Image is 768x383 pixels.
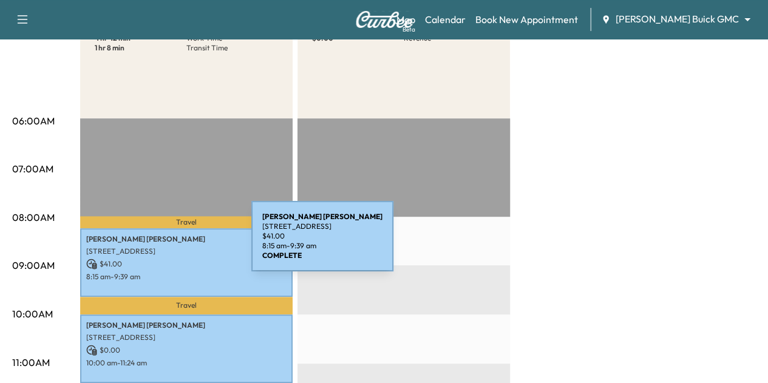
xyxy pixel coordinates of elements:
img: Curbee Logo [355,11,413,28]
p: [PERSON_NAME] [PERSON_NAME] [86,234,287,244]
p: $ 41.00 [86,259,287,269]
b: [PERSON_NAME] [PERSON_NAME] [262,212,382,221]
p: Travel [80,297,293,314]
a: MapBeta [396,12,415,27]
span: [PERSON_NAME] Buick GMC [616,12,739,26]
div: Beta [403,25,415,34]
p: 11:00AM [12,355,50,370]
p: [STREET_ADDRESS] [262,222,382,231]
p: $ 41.00 [262,231,382,241]
a: Calendar [425,12,466,27]
p: [STREET_ADDRESS] [86,333,287,342]
p: 1 hr 8 min [95,43,186,53]
b: COMPLETE [262,251,302,260]
p: 10:00 am - 11:24 am [86,358,287,368]
a: Book New Appointment [475,12,578,27]
p: [STREET_ADDRESS] [86,246,287,256]
p: Transit Time [186,43,278,53]
p: 09:00AM [12,258,55,273]
p: 8:15 am - 9:39 am [86,272,287,282]
p: 10:00AM [12,307,53,321]
p: [PERSON_NAME] [PERSON_NAME] [86,320,287,330]
p: 07:00AM [12,161,53,176]
p: $ 0.00 [86,345,287,356]
p: 08:00AM [12,210,55,225]
p: 06:00AM [12,114,55,128]
p: Travel [80,216,293,228]
p: 8:15 am - 9:39 am [262,241,382,251]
